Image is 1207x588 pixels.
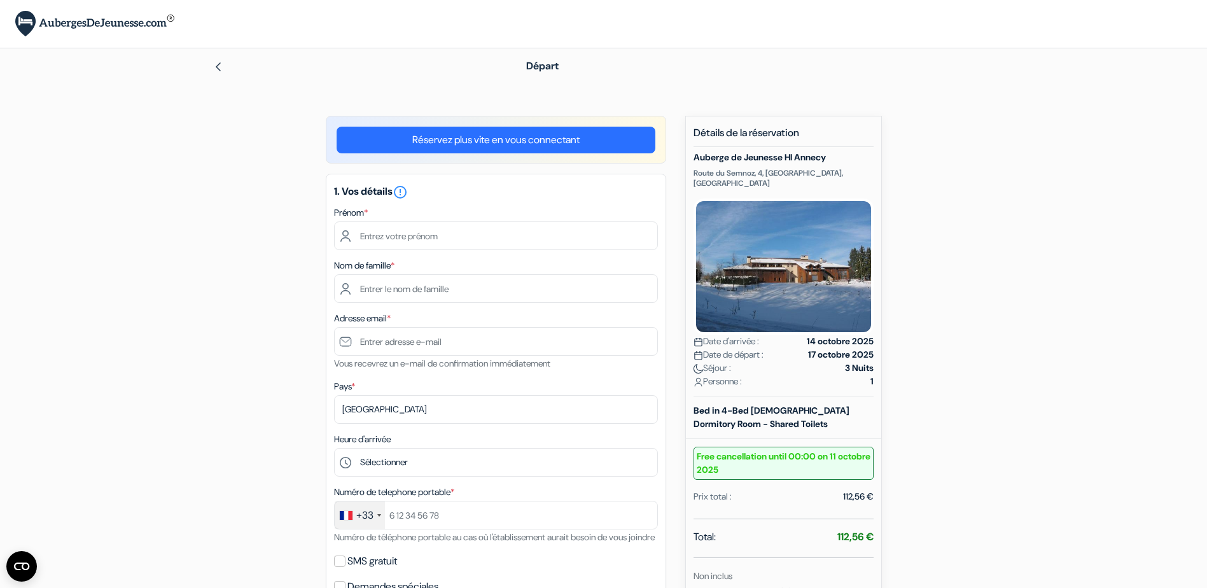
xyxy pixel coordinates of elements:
[6,551,37,582] button: Ouvrir le widget CMP
[694,351,703,360] img: calendar.svg
[334,327,658,356] input: Entrer adresse e-mail
[694,375,742,388] span: Personne :
[334,433,391,446] label: Heure d'arrivée
[334,206,368,220] label: Prénom
[334,185,658,200] h5: 1. Vos détails
[870,375,874,388] strong: 1
[694,364,703,374] img: moon.svg
[334,486,454,499] label: Numéro de telephone portable
[694,447,874,480] small: Free cancellation until 00:00 on 11 octobre 2025
[347,552,397,570] label: SMS gratuit
[694,168,874,188] p: Route du Semnoz, 4, [GEOGRAPHIC_DATA], [GEOGRAPHIC_DATA]
[694,127,874,147] h5: Détails de la réservation
[393,185,408,200] i: error_outline
[843,490,874,503] div: 112,56 €
[694,570,732,582] small: Non inclus
[334,531,655,543] small: Numéro de téléphone portable au cas où l'établissement aurait besoin de vous joindre
[694,361,731,375] span: Séjour :
[694,348,764,361] span: Date de départ :
[334,221,658,250] input: Entrez votre prénom
[335,501,385,529] div: France: +33
[694,529,716,545] span: Total:
[845,361,874,375] strong: 3 Nuits
[337,127,655,153] a: Réservez plus vite en vous connectant
[694,335,759,348] span: Date d'arrivée :
[213,62,223,72] img: left_arrow.svg
[334,501,658,529] input: 6 12 34 56 78
[334,259,394,272] label: Nom de famille
[694,377,703,387] img: user_icon.svg
[526,59,559,73] span: Départ
[334,380,355,393] label: Pays
[393,185,408,198] a: error_outline
[837,530,874,543] strong: 112,56 €
[334,312,391,325] label: Adresse email
[334,358,550,369] small: Vous recevrez un e-mail de confirmation immédiatement
[356,508,373,523] div: +33
[694,337,703,347] img: calendar.svg
[694,405,849,430] b: Bed in 4-Bed [DEMOGRAPHIC_DATA] Dormitory Room - Shared Toilets
[694,490,732,503] div: Prix total :
[334,274,658,303] input: Entrer le nom de famille
[15,11,174,37] img: AubergesDeJeunesse.com
[807,335,874,348] strong: 14 octobre 2025
[808,348,874,361] strong: 17 octobre 2025
[694,152,874,163] h5: Auberge de Jeunesse HI Annecy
